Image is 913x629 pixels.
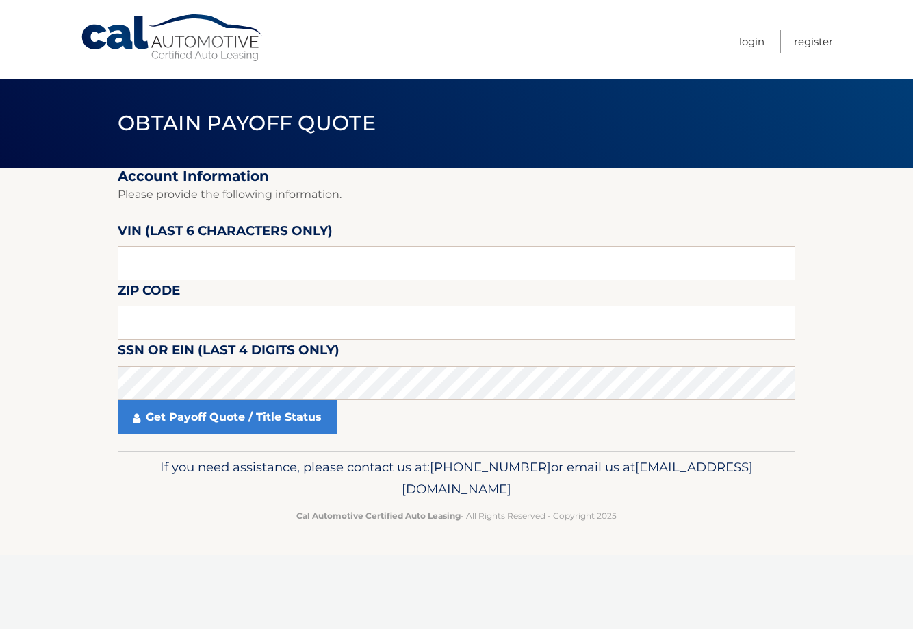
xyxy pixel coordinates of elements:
[127,508,786,523] p: - All Rights Reserved - Copyright 2025
[739,30,764,53] a: Login
[118,168,795,185] h2: Account Information
[118,110,376,136] span: Obtain Payoff Quote
[118,340,339,365] label: SSN or EIN (last 4 digits only)
[794,30,833,53] a: Register
[118,280,180,306] label: Zip Code
[80,14,265,62] a: Cal Automotive
[296,510,461,521] strong: Cal Automotive Certified Auto Leasing
[118,185,795,204] p: Please provide the following information.
[127,456,786,500] p: If you need assistance, please contact us at: or email us at
[118,221,333,246] label: VIN (last 6 characters only)
[118,400,337,434] a: Get Payoff Quote / Title Status
[430,459,551,475] span: [PHONE_NUMBER]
